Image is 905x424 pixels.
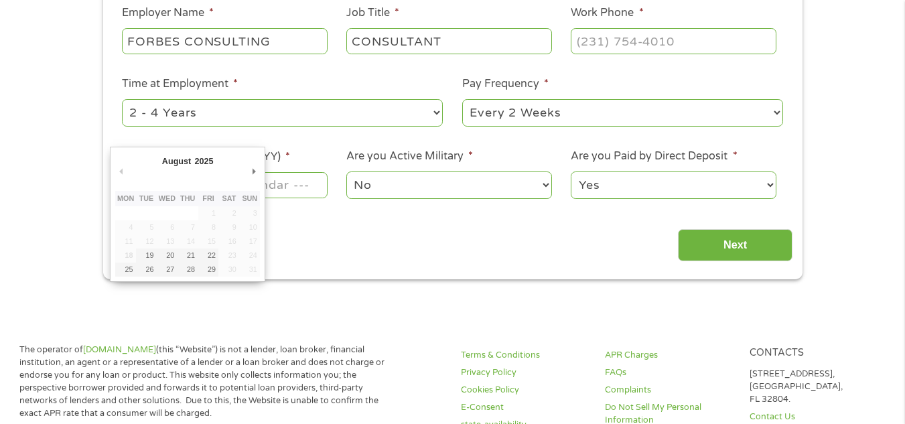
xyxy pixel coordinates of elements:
[462,77,549,91] label: Pay Frequency
[571,6,643,20] label: Work Phone
[461,366,589,379] a: Privacy Policy
[202,194,214,202] abbr: Friday
[605,384,733,397] a: Complaints
[678,229,792,262] input: Next
[750,347,878,360] h4: Contacts
[242,194,257,202] abbr: Sunday
[461,349,589,362] a: Terms & Conditions
[222,194,236,202] abbr: Saturday
[19,344,393,419] p: The operator of (this “Website”) is not a lender, loan broker, financial institution, an agent or...
[122,28,327,54] input: Walmart
[136,249,157,263] button: 19
[750,411,878,423] a: Contact Us
[571,149,737,163] label: Are you Paid by Direct Deposit
[159,194,176,202] abbr: Wednesday
[178,249,198,263] button: 21
[122,6,214,20] label: Employer Name
[115,263,136,277] button: 25
[605,366,733,379] a: FAQs
[750,368,878,406] p: [STREET_ADDRESS], [GEOGRAPHIC_DATA], FL 32804.
[193,152,215,170] div: 2025
[117,194,134,202] abbr: Monday
[198,249,219,263] button: 22
[461,401,589,414] a: E-Consent
[136,263,157,277] button: 26
[157,263,178,277] button: 27
[461,384,589,397] a: Cookies Policy
[346,6,399,20] label: Job Title
[160,152,193,170] div: August
[122,77,238,91] label: Time at Employment
[83,344,156,355] a: [DOMAIN_NAME]
[139,194,154,202] abbr: Tuesday
[178,263,198,277] button: 28
[346,28,551,54] input: Cashier
[198,263,219,277] button: 29
[248,162,260,180] button: Next Month
[571,28,776,54] input: (231) 754-4010
[157,249,178,263] button: 20
[180,194,195,202] abbr: Thursday
[605,349,733,362] a: APR Charges
[115,162,127,180] button: Previous Month
[346,149,473,163] label: Are you Active Military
